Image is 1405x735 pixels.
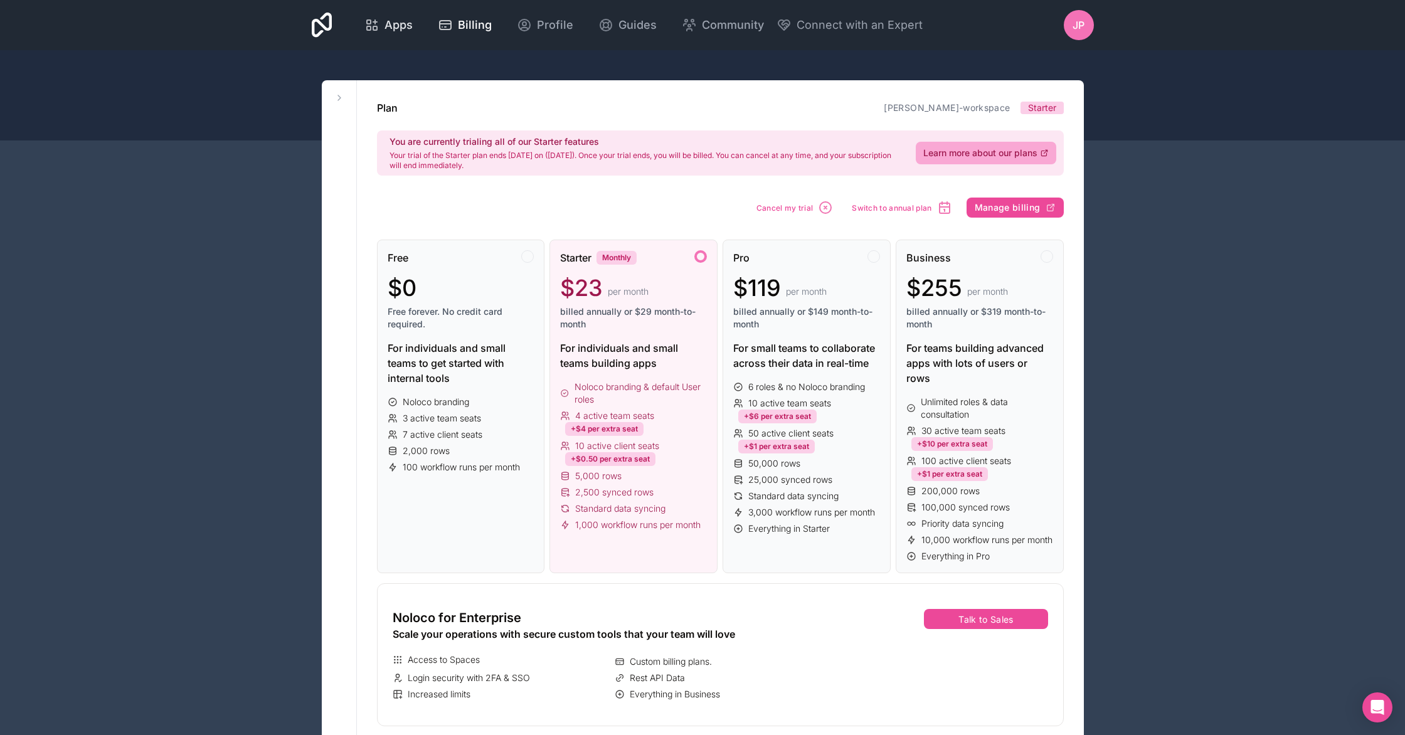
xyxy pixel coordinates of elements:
button: Switch to annual plan [847,196,956,219]
span: 6 roles & no Noloco branding [748,381,865,393]
div: +$1 per extra seat [911,467,988,481]
span: Free [388,250,408,265]
span: 10 active team seats [748,397,831,410]
span: 3 active team seats [403,412,481,425]
span: Free forever. No credit card required. [388,305,534,330]
span: jp [1073,18,1084,33]
span: Noloco for Enterprise [393,609,521,627]
span: 2,000 rows [403,445,450,457]
span: 10 active client seats [575,440,659,452]
div: +$1 per extra seat [738,440,815,453]
span: Switch to annual plan [852,203,931,213]
span: Connect with an Expert [797,16,923,34]
span: Profile [537,16,573,34]
button: Cancel my trial [752,196,838,219]
span: 100 workflow runs per month [403,461,520,473]
span: 100 active client seats [921,455,1011,467]
div: For teams building advanced apps with lots of users or rows [906,341,1053,386]
span: 7 active client seats [403,428,482,441]
span: per month [967,285,1008,298]
span: Increased limits [408,688,470,701]
button: Manage billing [967,198,1064,218]
span: 5,000 rows [575,470,622,482]
span: $0 [388,275,416,300]
span: 30 active team seats [921,425,1005,437]
span: Manage billing [975,202,1041,213]
span: Login security with 2FA & SSO [408,672,530,684]
span: Pro [733,250,750,265]
button: Talk to Sales [924,609,1047,629]
div: +$4 per extra seat [565,422,644,436]
a: Apps [354,11,423,39]
span: Noloco branding [403,396,469,408]
span: $255 [906,275,962,300]
div: +$0.50 per extra seat [565,452,655,466]
a: Learn more about our plans [916,142,1056,164]
span: Everything in Starter [748,522,830,535]
h1: Plan [377,100,398,115]
a: [PERSON_NAME]-workspace [884,102,1010,113]
div: For individuals and small teams to get started with internal tools [388,341,534,386]
span: billed annually or $149 month-to-month [733,305,880,330]
span: Guides [618,16,657,34]
span: Standard data syncing [748,490,839,502]
a: Guides [588,11,667,39]
span: Everything in Pro [921,550,990,563]
span: billed annually or $319 month-to-month [906,305,1053,330]
div: Open Intercom Messenger [1362,692,1392,722]
span: 4 active team seats [575,410,654,422]
span: 3,000 workflow runs per month [748,506,875,519]
span: Priority data syncing [921,517,1004,530]
button: Connect with an Expert [777,16,923,34]
span: billed annually or $29 month-to-month [560,305,707,330]
span: Community [702,16,764,34]
a: Profile [507,11,583,39]
span: Learn more about our plans [923,147,1037,159]
span: 1,000 workflow runs per month [575,519,701,531]
span: 100,000 synced rows [921,501,1010,514]
span: Everything in Business [630,688,720,701]
span: 200,000 rows [921,485,980,497]
a: Billing [428,11,502,39]
span: 10,000 workflow runs per month [921,534,1052,546]
h2: You are currently trialing all of our Starter features [390,135,901,148]
span: Unlimited roles & data consultation [921,396,1052,421]
span: Starter [560,250,591,265]
span: per month [786,285,827,298]
span: Business [906,250,951,265]
span: $119 [733,275,781,300]
div: For individuals and small teams building apps [560,341,707,371]
p: Your trial of the Starter plan ends [DATE] on ([DATE]). Once your trial ends, you will be billed.... [390,151,901,171]
div: For small teams to collaborate across their data in real-time [733,341,880,371]
span: $23 [560,275,603,300]
a: Community [672,11,774,39]
span: 25,000 synced rows [748,473,832,486]
span: Apps [384,16,413,34]
span: Noloco branding & default User roles [575,381,707,406]
span: Standard data syncing [575,502,665,515]
span: Starter [1028,102,1056,114]
span: 50,000 rows [748,457,800,470]
span: Custom billing plans. [630,655,712,668]
span: per month [608,285,649,298]
div: Monthly [596,251,637,265]
div: +$10 per extra seat [911,437,993,451]
div: +$6 per extra seat [738,410,817,423]
span: 50 active client seats [748,427,834,440]
span: Access to Spaces [408,653,480,666]
span: Billing [458,16,492,34]
span: 2,500 synced rows [575,486,654,499]
span: Rest API Data [630,672,685,684]
div: Scale your operations with secure custom tools that your team will love [393,627,832,642]
span: Cancel my trial [756,203,814,213]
